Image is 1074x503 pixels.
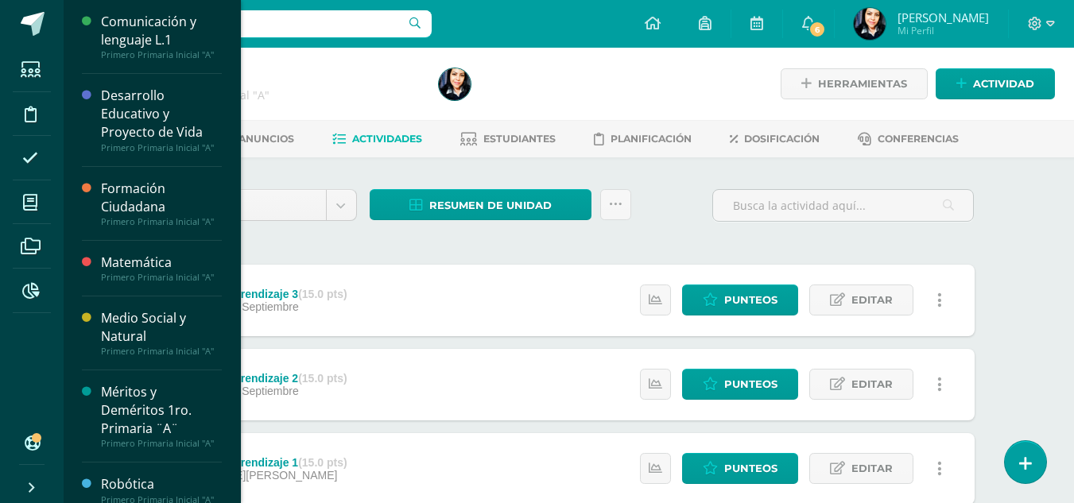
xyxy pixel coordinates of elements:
a: Comunicación y lenguaje L.1Primero Primaria Inicial "A" [101,13,222,60]
strong: (15.0 pts) [298,456,347,469]
a: Actividades [332,126,422,152]
strong: (15.0 pts) [298,372,347,385]
div: Primero Primaria Inicial "A" [101,438,222,449]
span: Conferencias [878,133,959,145]
a: Actividad [936,68,1055,99]
a: Planificación [594,126,692,152]
span: 03 de Septiembre [211,385,299,397]
div: Primero Primaria Inicial "A" [101,272,222,283]
span: Punteos [724,370,777,399]
span: Mi Perfil [898,24,989,37]
div: Primero Primaria Inicial "A" [101,346,222,357]
a: Unidad 4 [165,190,356,220]
div: Formación Ciudadana [101,180,222,216]
div: Méritos y Deméritos 1ro. Primaria ¨A¨ [101,383,222,438]
div: Primero Primaria Inicial 'A' [124,87,420,103]
div: Desarrollo Educativo y Proyecto de Vida [101,87,222,141]
span: Editar [851,370,893,399]
span: Unidad 4 [176,190,314,220]
span: Actividades [352,133,422,145]
a: Medio Social y NaturalPrimero Primaria Inicial "A" [101,309,222,357]
a: Desarrollo Educativo y Proyecto de VidaPrimero Primaria Inicial "A" [101,87,222,153]
div: Comunicación y lenguaje L.1 [101,13,222,49]
span: 6 [808,21,826,38]
span: Actividad [973,69,1034,99]
a: Estudiantes [460,126,556,152]
a: Anuncios [217,126,294,152]
span: Resumen de unidad [429,191,552,220]
div: Primero Primaria Inicial "A" [101,216,222,227]
span: Punteos [724,285,777,315]
span: Punteos [724,454,777,483]
span: Estudiantes [483,133,556,145]
a: Resumen de unidad [370,189,591,220]
strong: (15.0 pts) [298,288,347,300]
a: Méritos y Deméritos 1ro. Primaria ¨A¨Primero Primaria Inicial "A" [101,383,222,449]
div: Guía de Aprendizaje 2 [182,372,347,385]
h1: Matemática [124,65,420,87]
a: MatemáticaPrimero Primaria Inicial "A" [101,253,222,283]
div: Medio Social y Natural [101,309,222,346]
a: Punteos [682,284,798,315]
span: Herramientas [818,69,907,99]
img: 40a78f1f58f45e25bd73882cb4db0d92.png [854,8,886,40]
span: 08 de Septiembre [211,300,299,313]
a: Formación CiudadanaPrimero Primaria Inicial "A" [101,180,222,227]
span: [PERSON_NAME] [898,10,989,25]
span: [DATE][PERSON_NAME] [211,469,337,482]
span: Planificación [611,133,692,145]
img: 40a78f1f58f45e25bd73882cb4db0d92.png [439,68,471,100]
span: Dosificación [744,133,820,145]
div: Guía de Aprendizaje 1 [182,456,347,469]
a: Dosificación [730,126,820,152]
div: Robótica [101,475,222,493]
div: Matemática [101,253,222,272]
div: Primero Primaria Inicial "A" [101,142,222,153]
a: Punteos [682,369,798,400]
input: Busca un usuario... [74,10,432,37]
span: Editar [851,454,893,483]
a: Herramientas [781,68,928,99]
a: Punteos [682,453,798,484]
div: Guía de Aprendizaje 3 [182,288,347,300]
a: Conferencias [858,126,959,152]
span: Editar [851,285,893,315]
div: Primero Primaria Inicial "A" [101,49,222,60]
input: Busca la actividad aquí... [713,190,973,221]
span: Anuncios [238,133,294,145]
